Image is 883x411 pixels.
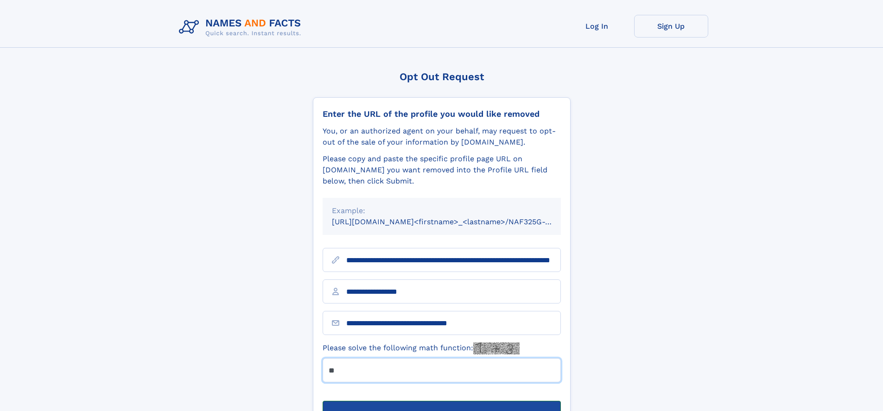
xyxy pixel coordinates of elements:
[634,15,708,38] a: Sign Up
[332,217,578,226] small: [URL][DOMAIN_NAME]<firstname>_<lastname>/NAF325G-xxxxxxxx
[175,15,309,40] img: Logo Names and Facts
[332,205,552,216] div: Example:
[313,71,571,82] div: Opt Out Request
[323,126,561,148] div: You, or an authorized agent on your behalf, may request to opt-out of the sale of your informatio...
[323,153,561,187] div: Please copy and paste the specific profile page URL on [DOMAIN_NAME] you want removed into the Pr...
[323,109,561,119] div: Enter the URL of the profile you would like removed
[560,15,634,38] a: Log In
[323,342,520,354] label: Please solve the following math function:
